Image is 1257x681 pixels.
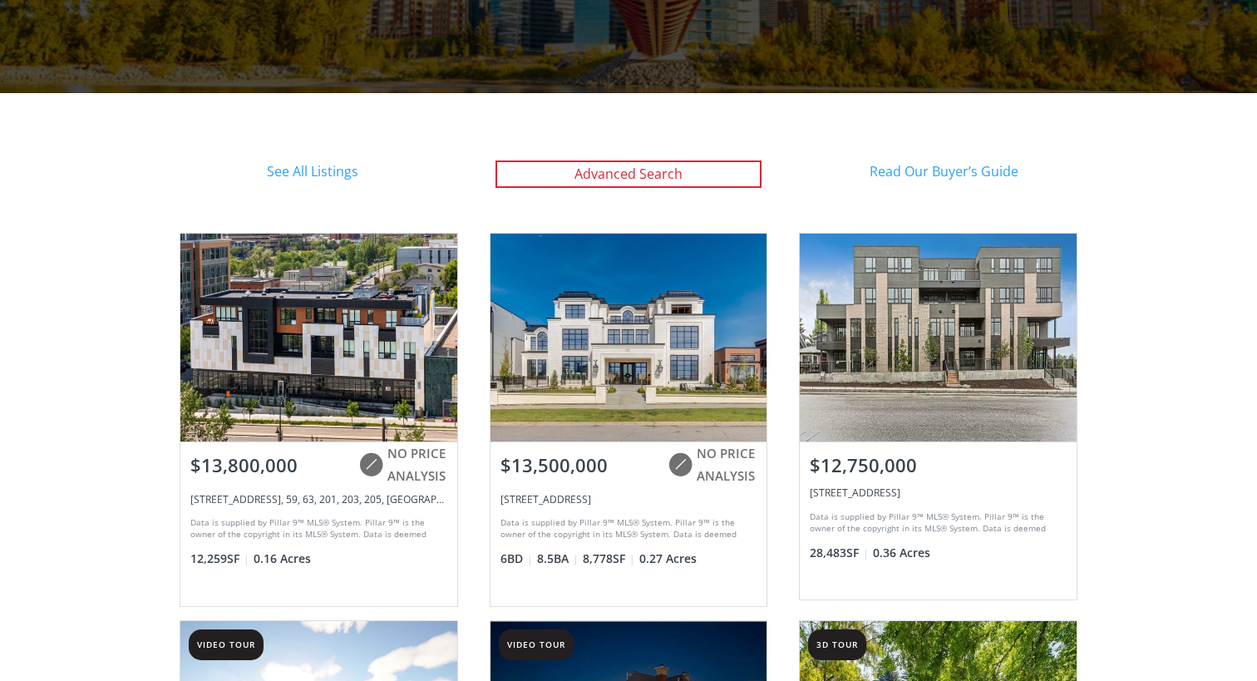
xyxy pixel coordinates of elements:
[537,547,579,570] span: 8.5 BA
[697,442,760,487] span: NO PRICE ANALYSIS
[810,454,1060,476] div: $12,750,000
[490,233,768,606] a: $13,500,000rating iconNO PRICE ANALYSIS[STREET_ADDRESS]Data is supplied by Pillar 9™ MLS® System....
[873,541,930,564] span: 0.36 Acres
[500,516,757,541] div: Data is supplied by Pillar 9™ MLS® System. Pillar 9™ is the owner of the copyright in its MLS® Sy...
[495,160,762,188] a: Advanced Search
[354,448,387,481] img: rating icon
[387,442,451,487] span: NO PRICE ANALYSIS
[500,547,533,570] span: 6 BD
[810,481,1067,504] div: 1510 30 Avenue SW #1-30, Calgary, AB T2T1P3
[190,454,344,476] div: $13,800,000
[663,448,697,481] img: rating icon
[180,233,458,606] a: $13,800,000rating iconNO PRICE ANALYSIS[STREET_ADDRESS], 59, 63, 201, 203, 205, [GEOGRAPHIC_DATA]...
[190,516,447,541] div: Data is supplied by Pillar 9™ MLS® System. Pillar 9™ is the owner of the copyright in its MLS® Sy...
[500,454,654,476] div: $13,500,000
[799,233,1077,600] a: $12,750,000[STREET_ADDRESS]Data is supplied by Pillar 9™ MLS® System. Pillar 9™ is the owner of t...
[267,162,358,180] a: See All Listings
[870,162,1018,180] a: Read Our Buyer’s Guide
[810,541,869,565] span: 28,483 SF
[500,488,757,511] div: 732 Crescent Road NW, Calgary, AB T2M4A6
[810,511,1067,535] div: Data is supplied by Pillar 9™ MLS® System. Pillar 9™ is the owner of the copyright in its MLS® Sy...
[254,547,311,570] span: 0.16 Acres
[190,547,249,570] span: 12,259 SF
[190,488,447,511] div: 65 Edmonton Trail NE #55, 59, 63, 201, 203, 205, Calgary, AB T2E8S3
[639,547,697,570] span: 0.27 Acres
[583,547,635,570] span: 8,778 SF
